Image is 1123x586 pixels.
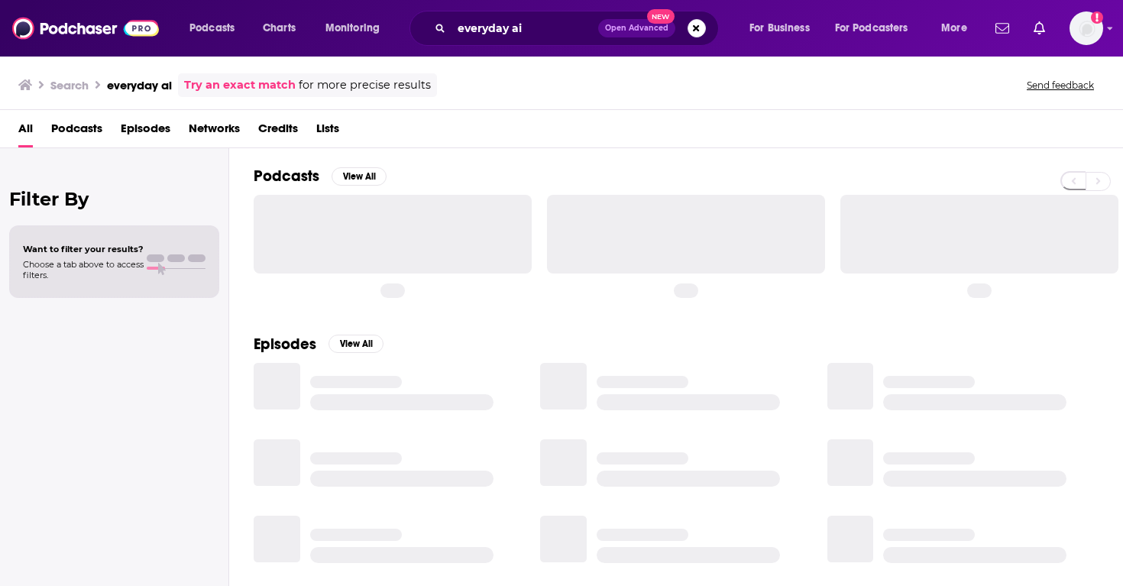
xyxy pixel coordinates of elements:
[1070,11,1103,45] button: Show profile menu
[1070,11,1103,45] span: Logged in as Simran12080
[254,335,316,354] h2: Episodes
[51,116,102,147] a: Podcasts
[9,188,219,210] h2: Filter By
[647,9,675,24] span: New
[18,116,33,147] a: All
[316,116,339,147] a: Lists
[23,244,144,254] span: Want to filter your results?
[179,16,254,40] button: open menu
[749,18,810,39] span: For Business
[121,116,170,147] a: Episodes
[23,259,144,280] span: Choose a tab above to access filters.
[825,16,930,40] button: open menu
[328,335,384,353] button: View All
[1091,11,1103,24] svg: Add a profile image
[325,18,380,39] span: Monitoring
[184,76,296,94] a: Try an exact match
[263,18,296,39] span: Charts
[739,16,829,40] button: open menu
[451,16,598,40] input: Search podcasts, credits, & more...
[605,24,668,32] span: Open Advanced
[253,16,305,40] a: Charts
[941,18,967,39] span: More
[598,19,675,37] button: Open AdvancedNew
[424,11,733,46] div: Search podcasts, credits, & more...
[1022,79,1099,92] button: Send feedback
[107,78,172,92] h3: everyday ai
[332,167,387,186] button: View All
[835,18,908,39] span: For Podcasters
[1070,11,1103,45] img: User Profile
[50,78,89,92] h3: Search
[258,116,298,147] a: Credits
[189,18,235,39] span: Podcasts
[299,76,431,94] span: for more precise results
[189,116,240,147] a: Networks
[989,15,1015,41] a: Show notifications dropdown
[254,167,387,186] a: PodcastsView All
[254,335,384,354] a: EpisodesView All
[930,16,986,40] button: open menu
[315,16,400,40] button: open menu
[254,167,319,186] h2: Podcasts
[12,14,159,43] img: Podchaser - Follow, Share and Rate Podcasts
[1028,15,1051,41] a: Show notifications dropdown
